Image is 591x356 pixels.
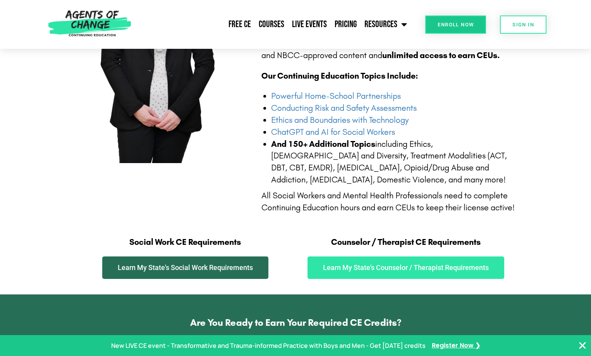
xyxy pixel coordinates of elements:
[271,127,395,137] a: ChatGPT and AI for Social Workers
[225,15,255,34] a: Free CE
[23,318,568,327] h4: Are You Ready to Earn Your Required CE Credits?
[288,15,331,34] a: Live Events
[361,15,411,34] a: Resources
[331,237,481,247] span: Counselor / Therapist CE Requirements
[271,139,375,149] b: And 150+ Additional Topics
[135,15,411,34] nav: Menu
[271,103,417,113] a: Conducting Risk and Safety Assessments
[111,340,426,351] p: New LIVE CE event - Transformative and Trauma-informed Practice with Boys and Men - Get [DATE] cr...
[308,256,504,279] a: Learn My State's Counselor / Therapist Requirements
[118,264,253,271] span: Learn My State's Social Work Requirements
[438,22,474,27] span: Enroll Now
[578,341,587,350] button: Close Banner
[323,264,489,271] span: Learn My State's Counselor / Therapist Requirements
[261,190,516,214] div: All Social Workers and Mental Health Professionals need to complete Continuing Education hours an...
[271,91,401,101] a: Powerful Home-School Partnerships
[382,50,500,60] b: unlimited access to earn CEUs.
[512,22,534,27] span: SIGN IN
[271,138,516,186] li: including Ethics, [DEMOGRAPHIC_DATA] and Diversity, Treatment Modalities (ACT, DBT, CBT, EMDR), [...
[425,15,486,34] a: Enroll Now
[432,340,480,351] a: Register Now ❯
[261,71,418,81] b: Our Continuing Education Topics Include:
[331,15,361,34] a: Pricing
[500,15,546,34] a: SIGN IN
[271,115,409,125] a: Ethics and Boundaries with Technology
[102,256,268,279] a: Learn My State's Social Work Requirements
[255,15,288,34] a: Courses
[129,237,241,247] span: Social Work CE Requirements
